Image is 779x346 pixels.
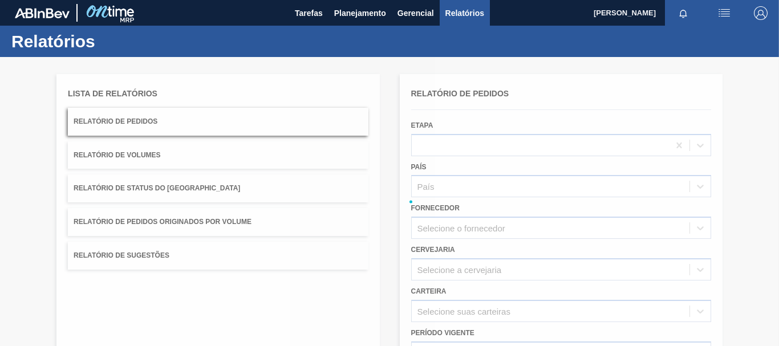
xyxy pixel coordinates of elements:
img: TNhmsLtSVTkK8tSr43FrP2fwEKptu5GPRR3wAAAABJRU5ErkJggg== [15,8,70,18]
span: Gerencial [397,6,434,20]
button: Notificações [665,5,701,21]
span: Tarefas [295,6,323,20]
img: userActions [717,6,731,20]
img: Logout [754,6,768,20]
span: Planejamento [334,6,386,20]
h1: Relatórios [11,35,214,48]
span: Relatórios [445,6,484,20]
